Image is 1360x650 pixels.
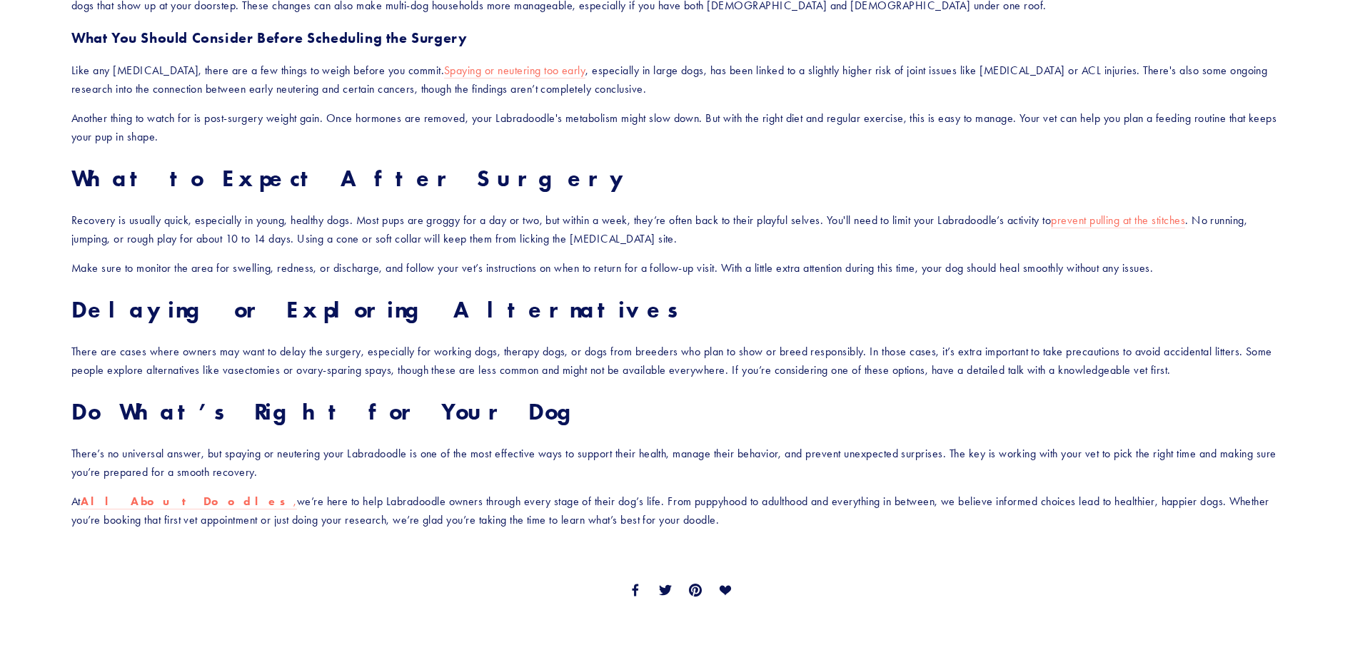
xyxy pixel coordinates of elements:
strong: What to Expect After Surgery [71,164,630,192]
p: Recovery is usually quick, especially in young, healthy dogs. Most pups are groggy for a day or t... [71,211,1289,248]
strong: What You Should Consider Before Scheduling the Surgery [71,29,467,46]
p: There’s no universal answer, but spaying or neutering your Labradoodle is one of the most effecti... [71,445,1289,481]
a: All About Doodles, [81,494,297,509]
strong: Delaying or Exploring Alternatives [71,295,688,323]
p: Another thing to watch for is post-surgery weight gain. Once hormones are removed, your Labradood... [71,109,1289,146]
strong: Do What’s Right for Your Dog [71,397,586,425]
strong: All About Doodles [81,494,293,508]
a: Spaying or neutering too early [444,64,585,78]
p: At we’re here to help Labradoodle owners through every stage of their dog’s life. From puppyhood ... [71,492,1289,529]
p: There are cases where owners may want to delay the surgery, especially for working dogs, therapy ... [71,342,1289,379]
p: Make sure to monitor the area for swelling, redness, or discharge, and follow your vet’s instruct... [71,259,1289,278]
p: Like any [MEDICAL_DATA], there are a few things to weigh before you commit. , especially in large... [71,61,1289,98]
a: prevent pulling at the stitches [1051,213,1185,228]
